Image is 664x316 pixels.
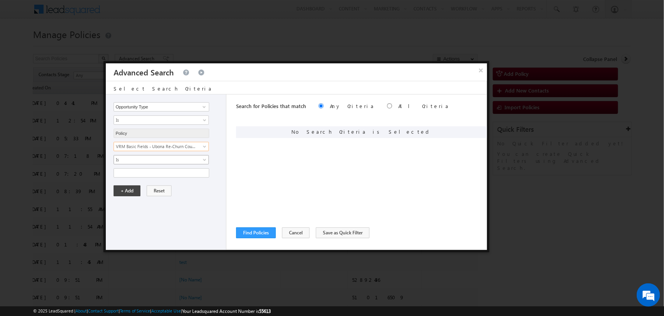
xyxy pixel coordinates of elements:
[114,143,198,150] span: VRM Basic Fields - Ubona Re-Churn Counter
[147,185,172,196] button: Reset
[475,63,487,77] button: ×
[33,307,271,315] span: © 2025 LeadSquared | | | | |
[198,103,208,111] a: Show All Items
[114,142,209,151] a: VRM Basic Fields - Ubona Re-Churn Counter
[114,156,198,163] span: Is
[259,308,271,314] span: 55613
[10,72,142,233] textarea: Type your message and hit 'Enter'
[114,185,140,196] button: + Add
[398,103,449,109] label: All Criteria
[114,115,209,125] a: Is
[128,4,146,23] div: Minimize live chat window
[236,227,276,238] button: Find Policies
[236,103,306,109] span: Search for Policies that match
[88,308,119,313] a: Contact Support
[114,155,209,164] a: Is
[316,227,370,238] button: Save as Quick Filter
[236,126,487,138] div: No Search Criteria is Selected
[114,63,174,81] h3: Advanced Search
[106,239,141,250] em: Start Chat
[75,308,87,313] a: About
[114,102,209,112] input: Type to Search
[114,85,212,92] span: Select Search Criteria
[13,41,33,51] img: d_60004797649_company_0_60004797649
[182,308,271,314] span: Your Leadsquared Account Number is
[151,308,181,313] a: Acceptable Use
[330,103,375,109] label: Any Criteria
[40,41,131,51] div: Chat with us now
[282,227,310,238] button: Cancel
[114,129,209,138] input: Type to Search
[120,308,150,313] a: Terms of Service
[114,117,198,124] span: Is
